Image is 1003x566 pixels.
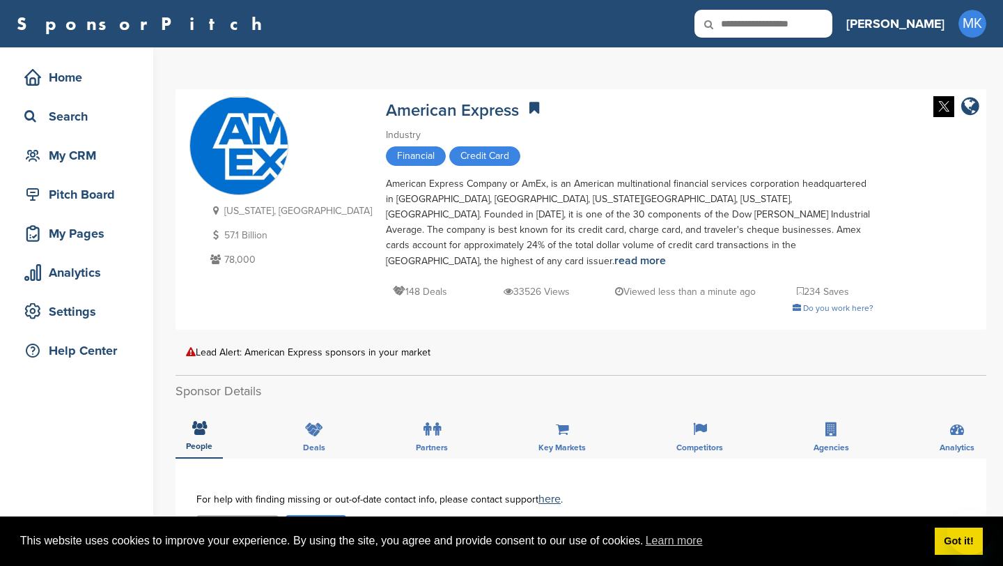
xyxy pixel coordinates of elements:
a: Help Center [14,335,139,367]
div: American Express Company or AmEx, is an American multinational financial services corporation hea... [386,176,873,269]
span: This website uses cookies to improve your experience. By using the site, you agree and provide co... [20,530,924,551]
h3: [PERSON_NAME] [846,14,944,33]
span: Competitors [676,443,723,452]
button: Select All [286,515,346,537]
a: My CRM [14,139,139,171]
a: learn more about cookies [644,530,705,551]
p: 78,000 [207,251,372,268]
button: Save Contacts [196,515,279,537]
a: company link [961,96,979,119]
div: Analytics [21,260,139,285]
div: Lead Alert: American Express sponsors in your market [186,347,976,358]
p: 33526 Views [504,283,570,300]
img: Sponsorpitch & American Express [190,98,288,195]
a: SponsorPitch [17,15,271,33]
a: My Pages [14,217,139,250]
a: Analytics [14,257,139,289]
h2: Sponsor Details [176,382,986,401]
span: MK [958,10,986,38]
div: My Pages [21,221,139,246]
div: For help with finding missing or out-of-date contact info, please contact support . [196,494,965,505]
div: Industry [386,128,873,143]
p: Viewed less than a minute ago [615,283,756,300]
a: here [538,492,561,506]
img: Twitter white [933,96,954,117]
div: Pitch Board [21,182,139,207]
span: Do you work here? [803,303,873,313]
span: Analytics [940,443,974,452]
a: read more [614,254,666,268]
a: Settings [14,296,139,328]
span: Deals [303,443,325,452]
span: Agencies [814,443,849,452]
iframe: Button to launch messaging window [947,510,992,555]
a: Do you work here? [793,303,873,313]
div: My CRM [21,143,139,168]
div: Help Center [21,338,139,363]
a: Home [14,61,139,93]
span: Credit Card [449,146,520,166]
span: Key Markets [538,443,586,452]
span: Partners [416,443,448,452]
a: [PERSON_NAME] [846,8,944,39]
a: dismiss cookie message [935,528,983,556]
a: American Express [386,100,519,121]
div: Home [21,65,139,90]
p: [US_STATE], [GEOGRAPHIC_DATA] [207,202,372,220]
p: 148 Deals [393,283,447,300]
a: Pitch Board [14,178,139,211]
a: Search [14,100,139,132]
div: Settings [21,299,139,324]
span: Financial [386,146,446,166]
span: People [186,442,212,450]
p: 57.1 Billion [207,227,372,244]
p: 234 Saves [797,283,849,300]
div: Search [21,104,139,129]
